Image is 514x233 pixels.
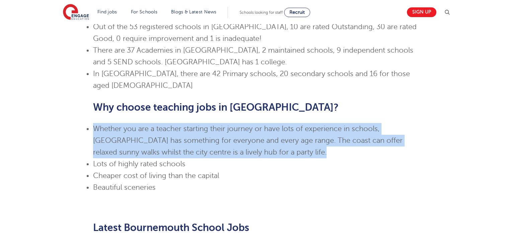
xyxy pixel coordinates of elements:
span: Recruit [289,10,305,15]
span: Cheaper cost of living than the capital [93,172,219,180]
span: Schools looking for staff [240,10,283,15]
span: Out of the 53 registered schools in [GEOGRAPHIC_DATA], 10 are rated Outstanding, 30 are rated Goo... [93,23,417,43]
b: Why choose teaching jobs in [GEOGRAPHIC_DATA]? [93,102,339,113]
span: In [GEOGRAPHIC_DATA], there are 42 Primary schools, 20 secondary schools and 16 for those aged [D... [93,70,410,90]
span: Whether you are a teacher starting their journey or have lots of experience in schools, [GEOGRAPH... [93,125,403,156]
a: Blogs & Latest News [171,9,217,14]
a: For Schools [131,9,157,14]
a: Find jobs [97,9,117,14]
img: Engage Education [63,4,89,21]
span: Beautiful sceneries [93,183,156,191]
span: There are 37 Academies in [GEOGRAPHIC_DATA], 2 maintained schools, 9 independent schools and 5 SE... [93,46,413,66]
a: Sign up [407,7,436,17]
span: Lots of highly rated schools [93,160,185,168]
a: Recruit [284,8,310,17]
